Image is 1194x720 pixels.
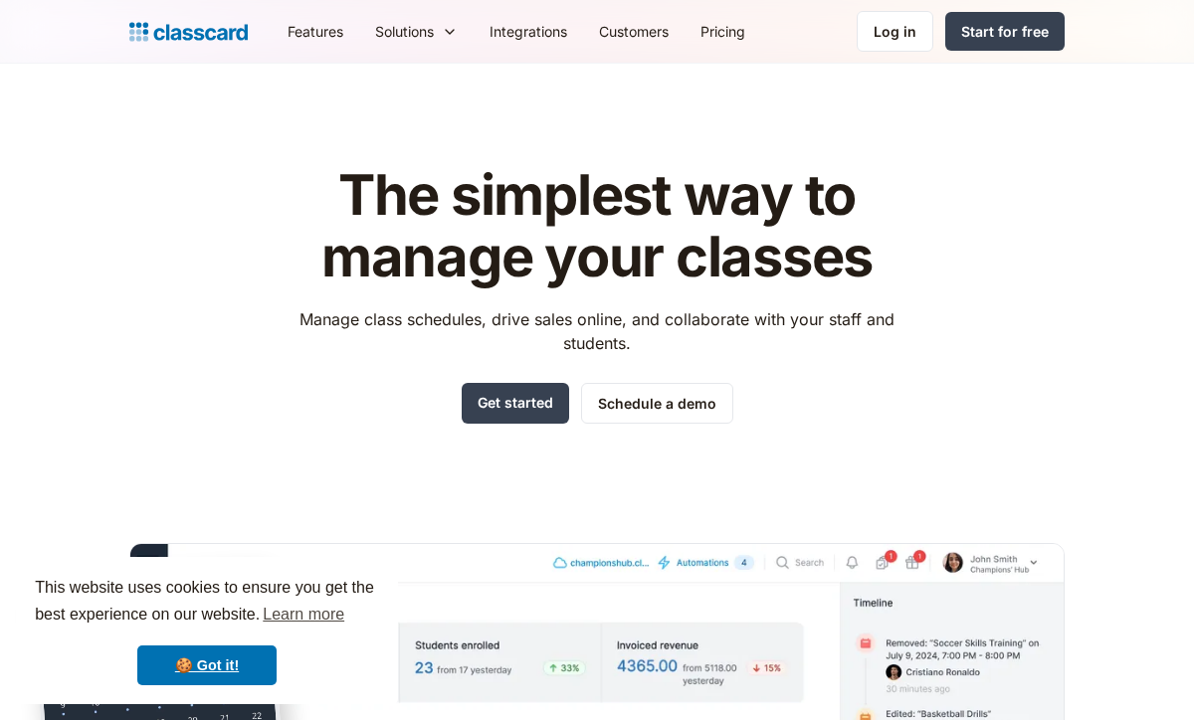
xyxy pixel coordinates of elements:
a: Start for free [945,12,1065,51]
a: Customers [583,9,685,54]
div: cookieconsent [16,557,398,704]
a: Log in [857,11,933,52]
a: Integrations [474,9,583,54]
h1: The simplest way to manage your classes [282,165,913,287]
p: Manage class schedules, drive sales online, and collaborate with your staff and students. [282,307,913,355]
div: Log in [874,21,916,42]
a: Get started [462,383,569,424]
a: Features [272,9,359,54]
div: Start for free [961,21,1049,42]
div: Solutions [375,21,434,42]
a: Pricing [685,9,761,54]
a: Schedule a demo [581,383,733,424]
a: dismiss cookie message [137,645,277,685]
a: home [129,18,248,46]
div: Solutions [359,9,474,54]
a: learn more about cookies [260,600,347,630]
span: This website uses cookies to ensure you get the best experience on our website. [35,576,379,630]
